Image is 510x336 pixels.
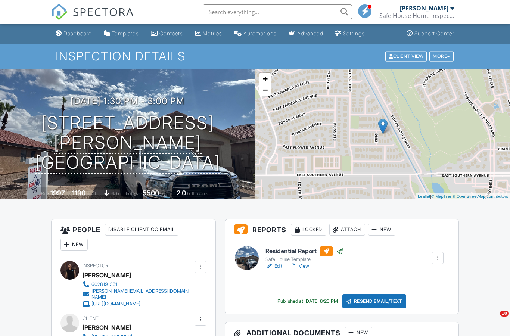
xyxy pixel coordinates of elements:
[286,27,326,41] a: Advanced
[418,194,430,199] a: Leaflet
[192,27,225,41] a: Metrics
[83,288,193,300] a: [PERSON_NAME][EMAIL_ADDRESS][DOMAIN_NAME]
[231,27,280,41] a: Automations (Basic)
[91,301,140,307] div: [URL][DOMAIN_NAME]
[177,189,186,197] div: 2.0
[414,30,454,37] div: Support Center
[343,30,365,37] div: Settings
[159,30,183,37] div: Contacts
[203,30,222,37] div: Metrics
[329,224,365,236] div: Attach
[105,224,178,236] div: Disable Client CC Email
[53,27,95,41] a: Dashboard
[379,12,454,19] div: Safe House Home Inspectors
[404,27,457,41] a: Support Center
[291,224,326,236] div: Locked
[52,219,215,255] h3: People
[187,191,208,196] span: bathrooms
[112,30,139,37] div: Templates
[259,73,271,84] a: Zoom in
[265,262,282,270] a: Edit
[101,27,142,41] a: Templates
[71,96,184,106] h3: [DATE] 1:30 pm - 3:00 pm
[83,300,193,308] a: [URL][DOMAIN_NAME]
[83,270,131,281] div: [PERSON_NAME]
[83,281,193,288] a: 6028191351
[83,263,108,268] span: Inspector
[160,191,170,196] span: sq.ft.
[332,27,368,41] a: Settings
[385,51,427,61] div: Client View
[265,246,343,256] h6: Residential Report
[126,191,142,196] span: Lot Size
[83,315,99,321] span: Client
[290,262,309,270] a: View
[277,298,338,304] div: Published at [DATE] 8:26 PM
[143,189,159,197] div: 5500
[342,294,407,308] div: Resend Email/Text
[50,189,65,197] div: 1997
[87,191,97,196] span: sq. ft.
[63,30,92,37] div: Dashboard
[148,27,186,41] a: Contacts
[91,288,193,300] div: [PERSON_NAME][EMAIL_ADDRESS][DOMAIN_NAME]
[225,219,458,240] h3: Reports
[429,51,454,61] div: More
[51,10,134,26] a: SPECTORA
[385,53,429,59] a: Client View
[111,191,119,196] span: slab
[297,30,323,37] div: Advanced
[259,84,271,96] a: Zoom out
[500,311,509,317] span: 10
[400,4,448,12] div: [PERSON_NAME]
[51,4,68,20] img: The Best Home Inspection Software - Spectora
[431,194,451,199] a: © MapTiler
[91,281,117,287] div: 6028191351
[41,191,49,196] span: Built
[416,193,510,200] div: |
[203,4,352,19] input: Search everything...
[368,224,395,236] div: New
[83,322,131,333] div: [PERSON_NAME]
[265,256,343,262] div: Safe House Template
[485,311,503,329] iframe: Intercom live chat
[72,189,85,197] div: 1190
[73,4,134,19] span: SPECTORA
[243,30,277,37] div: Automations
[56,50,454,63] h1: Inspection Details
[453,194,508,199] a: © OpenStreetMap contributors
[60,239,88,251] div: New
[265,246,343,263] a: Residential Report Safe House Template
